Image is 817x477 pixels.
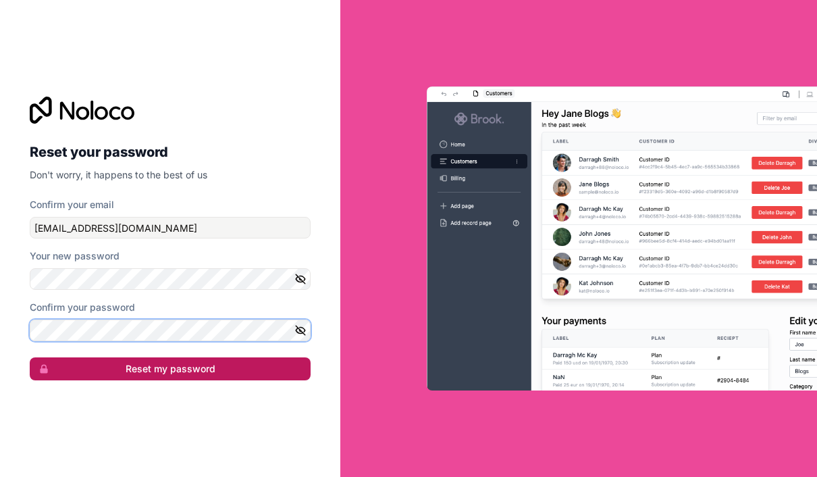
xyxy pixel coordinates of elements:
input: Password [30,268,311,290]
label: Confirm your email [30,198,114,211]
input: Confirm password [30,320,311,341]
input: Email address [30,217,311,238]
label: Confirm your password [30,301,135,314]
button: Reset my password [30,357,311,380]
p: Don't worry, it happens to the best of us [30,168,311,182]
h2: Reset your password [30,140,311,164]
label: Your new password [30,249,120,263]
